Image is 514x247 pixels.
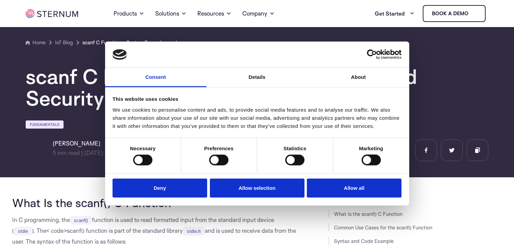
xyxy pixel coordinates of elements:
img: sternum iot [26,9,78,18]
a: Products [114,1,144,26]
a: Syntax and Code Example [334,238,394,244]
img: logo [113,49,127,60]
button: Allow selection [210,178,304,198]
a: Resources [197,1,231,26]
a: Common Use Cases for the scanf() Function [334,224,432,231]
a: IoT Blog [55,39,73,47]
a: Company [242,1,275,26]
div: We use cookies to personalise content and ads, to provide social media features and to analyse ou... [113,106,401,130]
span: min read | [53,149,83,156]
strong: Statistics [284,145,307,151]
p: In C programming, the function is used to read formatted input from the standard input device ( )... [12,215,298,247]
a: scanf C Function – Syntax, Examples, and Security Best Practices [82,39,184,47]
a: Details [206,68,308,87]
strong: Necessary [130,145,156,151]
h6: [PERSON_NAME] [53,139,103,148]
span: 5 [53,149,56,156]
a: Get Started [375,7,415,20]
a: Fundamentals [26,120,64,129]
a: What Is the scanf() C Function [334,211,402,217]
h1: scanf C Function – Syntax, Examples, and Security Best Practices [26,66,431,109]
div: This website uses cookies [113,95,401,103]
a: Home [26,39,46,47]
button: Allow all [307,178,401,198]
a: Usercentrics Cookiebot - opens in a new window [342,49,401,60]
a: About [308,68,409,87]
strong: Marketing [359,145,383,151]
img: Igal Zeifman [26,139,47,161]
button: Deny [113,178,207,198]
a: Consent [105,68,206,87]
code: stdin [14,227,32,235]
h2: What Is the scanf() C Function [12,196,298,209]
strong: Preferences [204,145,234,151]
a: Solutions [155,1,187,26]
span: [DATE] [84,149,103,156]
img: sternum iot [471,11,476,16]
code: scanf() [70,216,92,225]
code: stdio.h [183,227,205,235]
a: Book a demo [423,5,486,22]
h3: JUMP TO SECTION [328,196,502,202]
